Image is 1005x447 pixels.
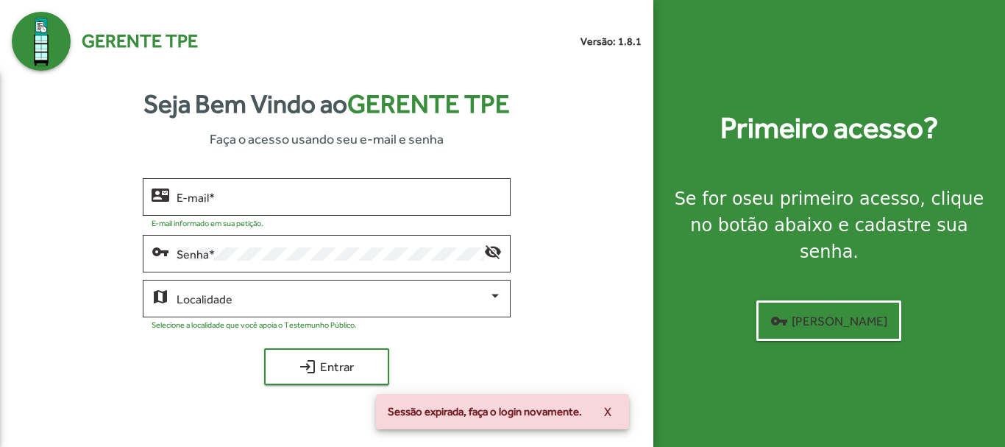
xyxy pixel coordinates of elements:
img: Logo Gerente [12,12,71,71]
mat-hint: E-mail informado em sua petição. [152,219,263,228]
strong: Primeiro acesso? [720,106,938,150]
small: Versão: 1.8.1 [580,34,642,49]
mat-icon: vpn_key [770,312,788,330]
strong: seu primeiro acesso [743,189,920,209]
button: Entrar [264,348,389,385]
div: Se for o , clique no botão abaixo e cadastre sua senha. [671,186,987,265]
mat-icon: visibility_off [484,242,502,260]
button: [PERSON_NAME] [756,300,901,341]
span: [PERSON_NAME] [770,308,887,334]
mat-icon: map [152,287,169,305]
span: Sessão expirada, faça o login novamente. [388,404,582,419]
mat-icon: vpn_key [152,242,169,260]
span: Gerente TPE [347,89,510,119]
button: X [592,398,623,425]
span: Faça o acesso usando seu e-mail e senha [210,129,444,149]
strong: Seja Bem Vindo ao [143,85,510,124]
span: X [604,398,611,425]
mat-hint: Selecione a localidade que você apoia o Testemunho Público. [152,320,357,329]
span: Gerente TPE [82,27,198,55]
mat-icon: contact_mail [152,186,169,203]
span: Entrar [277,353,376,380]
mat-icon: login [299,358,316,376]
